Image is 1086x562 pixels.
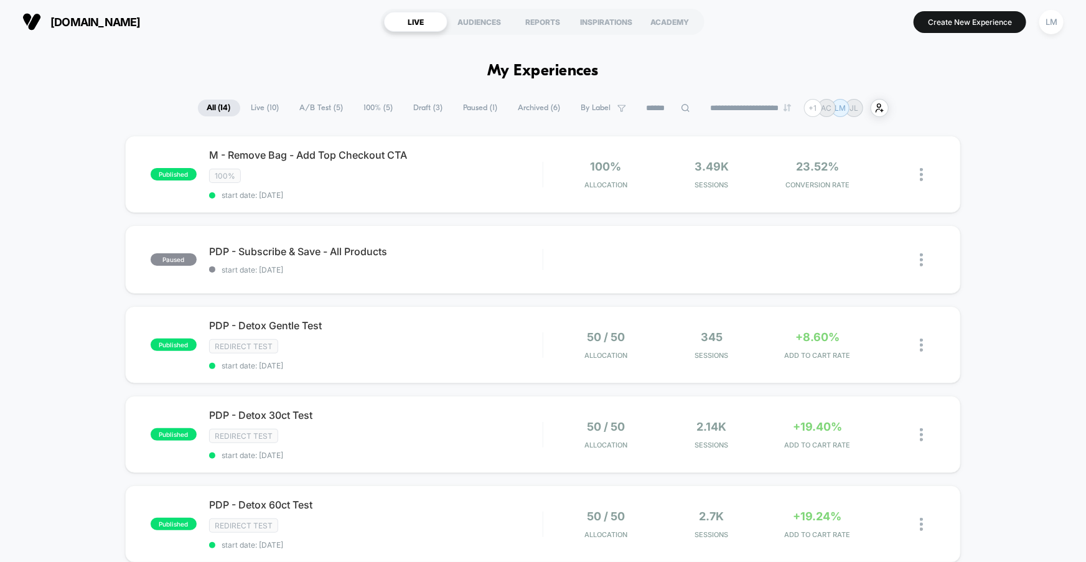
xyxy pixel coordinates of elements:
[920,428,923,441] img: close
[151,428,197,441] span: published
[509,100,570,116] span: Archived ( 6 )
[151,339,197,351] span: published
[209,518,278,533] span: Redirect Test
[920,168,923,181] img: close
[209,319,543,332] span: PDP - Detox Gentle Test
[767,351,867,360] span: ADD TO CART RATE
[151,518,197,530] span: published
[209,190,543,200] span: start date: [DATE]
[914,11,1026,33] button: Create New Experience
[22,12,41,31] img: Visually logo
[850,103,858,113] p: JL
[584,441,627,449] span: Allocation
[701,330,723,344] span: 345
[662,530,761,539] span: Sessions
[638,12,701,32] div: ACADEMY
[1039,10,1064,34] div: LM
[793,510,841,523] span: +19.24%
[209,499,543,511] span: PDP - Detox 60ct Test
[209,429,278,443] span: Redirect Test
[662,351,761,360] span: Sessions
[587,330,625,344] span: 50 / 50
[487,62,599,80] h1: My Experiences
[151,253,197,266] span: paused
[574,12,638,32] div: INSPIRATIONS
[793,420,842,433] span: +19.40%
[1036,9,1067,35] button: LM
[198,100,240,116] span: All ( 14 )
[920,339,923,352] img: close
[151,168,197,180] span: published
[784,104,791,111] img: end
[454,100,507,116] span: Paused ( 1 )
[584,530,627,539] span: Allocation
[767,180,867,189] span: CONVERSION RATE
[920,518,923,531] img: close
[581,103,611,113] span: By Label
[291,100,353,116] span: A/B Test ( 5 )
[662,441,761,449] span: Sessions
[696,420,726,433] span: 2.14k
[209,265,543,274] span: start date: [DATE]
[209,169,241,183] span: 100%
[209,540,543,550] span: start date: [DATE]
[835,103,846,113] p: LM
[695,160,729,173] span: 3.49k
[584,180,627,189] span: Allocation
[242,100,289,116] span: Live ( 10 )
[699,510,724,523] span: 2.7k
[209,451,543,460] span: start date: [DATE]
[405,100,452,116] span: Draft ( 3 )
[767,530,867,539] span: ADD TO CART RATE
[50,16,141,29] span: [DOMAIN_NAME]
[822,103,832,113] p: AC
[587,420,625,433] span: 50 / 50
[590,160,621,173] span: 100%
[587,510,625,523] span: 50 / 50
[209,149,543,161] span: M - Remove Bag - Add Top Checkout CTA
[209,409,543,421] span: PDP - Detox 30ct Test
[920,253,923,266] img: close
[447,12,511,32] div: AUDIENCES
[662,180,761,189] span: Sessions
[209,245,543,258] span: PDP - Subscribe & Save - All Products
[767,441,867,449] span: ADD TO CART RATE
[511,12,574,32] div: REPORTS
[209,361,543,370] span: start date: [DATE]
[804,99,822,117] div: + 1
[795,330,840,344] span: +8.60%
[209,339,278,354] span: Redirect Test
[584,351,627,360] span: Allocation
[384,12,447,32] div: LIVE
[796,160,839,173] span: 23.52%
[19,12,144,32] button: [DOMAIN_NAME]
[355,100,403,116] span: 100% ( 5 )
